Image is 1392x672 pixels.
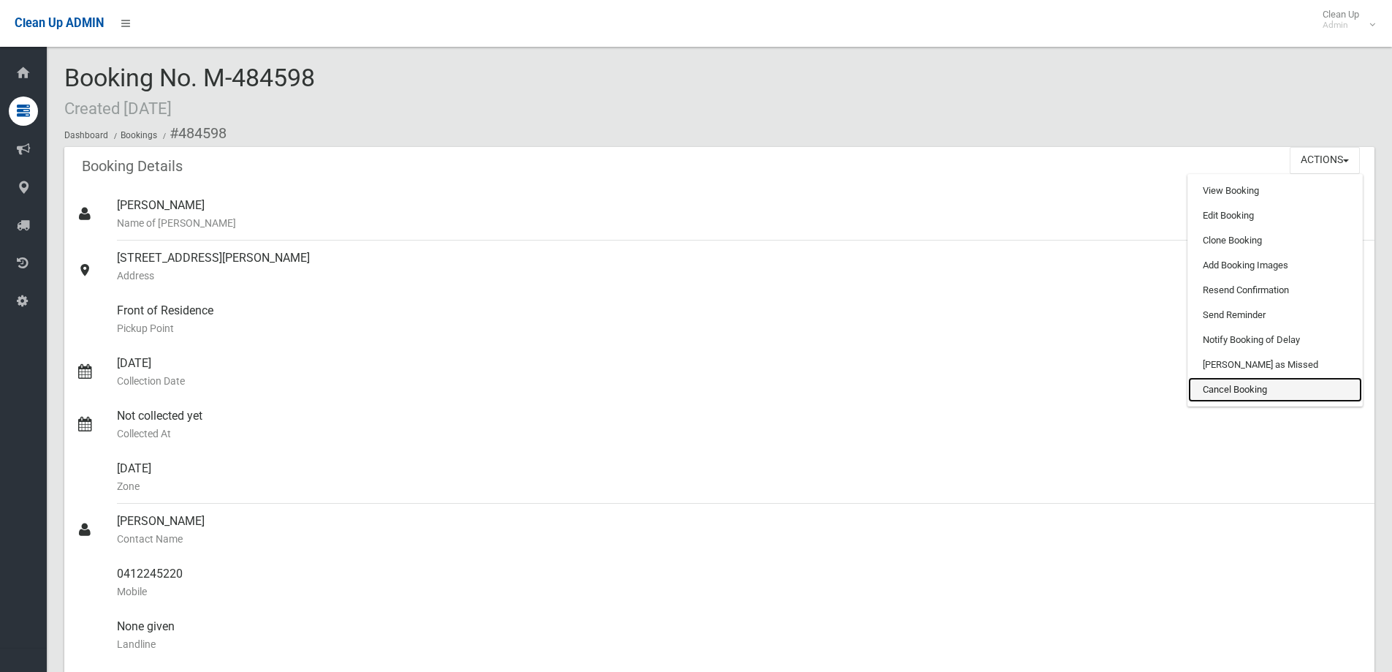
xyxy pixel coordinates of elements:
[1188,303,1362,328] a: Send Reminder
[1188,328,1362,352] a: Notify Booking of Delay
[117,267,1363,284] small: Address
[64,152,200,181] header: Booking Details
[64,63,315,120] span: Booking No. M-484598
[117,188,1363,241] div: [PERSON_NAME]
[117,320,1363,337] small: Pickup Point
[117,293,1363,346] div: Front of Residence
[1188,352,1362,377] a: [PERSON_NAME] as Missed
[117,372,1363,390] small: Collection Date
[117,477,1363,495] small: Zone
[117,583,1363,600] small: Mobile
[159,120,227,147] li: #484598
[117,530,1363,548] small: Contact Name
[1188,178,1362,203] a: View Booking
[15,16,104,30] span: Clean Up ADMIN
[117,399,1363,451] div: Not collected yet
[1315,9,1374,31] span: Clean Up
[1188,278,1362,303] a: Resend Confirmation
[1188,377,1362,402] a: Cancel Booking
[117,241,1363,293] div: [STREET_ADDRESS][PERSON_NAME]
[1188,253,1362,278] a: Add Booking Images
[1290,147,1360,174] button: Actions
[117,609,1363,662] div: None given
[117,451,1363,504] div: [DATE]
[117,425,1363,442] small: Collected At
[1323,20,1359,31] small: Admin
[117,504,1363,556] div: [PERSON_NAME]
[1188,228,1362,253] a: Clone Booking
[1188,203,1362,228] a: Edit Booking
[117,346,1363,399] div: [DATE]
[117,214,1363,232] small: Name of [PERSON_NAME]
[121,130,157,140] a: Bookings
[117,635,1363,653] small: Landline
[64,130,108,140] a: Dashboard
[117,556,1363,609] div: 0412245220
[64,99,172,118] small: Created [DATE]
